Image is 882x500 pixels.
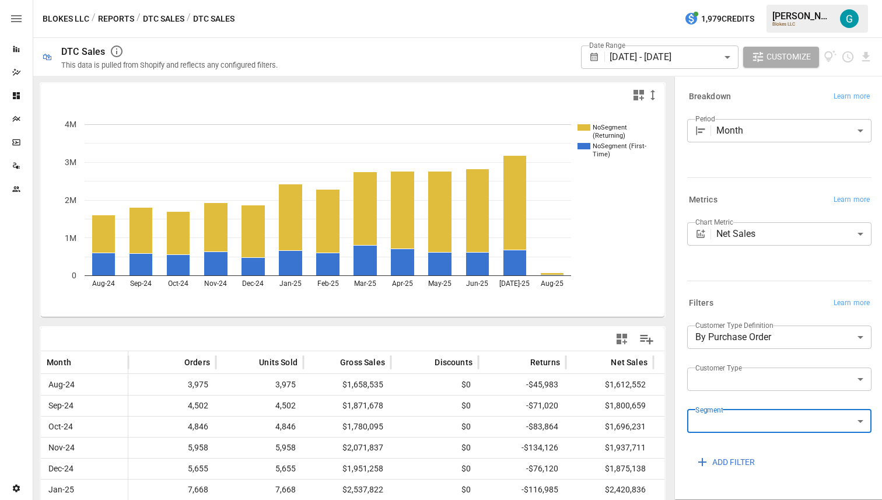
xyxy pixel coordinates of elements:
text: Aug-25 [541,279,563,288]
text: Jan-25 [279,279,302,288]
span: -$45,983 [524,375,560,395]
span: $1,800,659 [603,396,647,416]
button: ADD FILTER [687,452,763,473]
span: $0 [460,417,473,437]
span: Learn more [834,194,870,206]
span: -$76,120 [524,459,560,479]
div: DTC Sales [61,46,105,57]
div: By Purchase Order [687,326,871,349]
span: 1,979 Credits [701,12,754,26]
text: Nov-24 [204,279,227,288]
div: / [187,12,191,26]
span: 5,958 [274,438,297,458]
span: $1,871,678 [341,396,385,416]
button: Sort [417,354,433,370]
text: 2M [65,195,76,205]
button: Schedule report [841,50,855,64]
button: Sort [72,354,89,370]
span: $1,951,258 [341,459,385,479]
span: Jan-25 [47,480,76,500]
span: -$116,985 [520,480,560,500]
button: Sort [323,354,339,370]
span: $0 [460,459,473,479]
div: Month [716,119,871,142]
text: 0 [72,271,76,280]
label: Chart Metric [695,217,733,227]
label: Customer Type Definition [695,320,773,330]
button: Sort [593,354,610,370]
svg: A chart. [41,107,664,317]
span: 5,655 [274,459,297,479]
span: -$134,126 [520,438,560,458]
button: Sort [242,354,258,370]
button: Sort [167,354,183,370]
span: Learn more [834,91,870,103]
span: $1,937,711 [603,438,647,458]
text: Apr-25 [392,279,413,288]
text: Dec-24 [242,279,264,288]
span: $1,658,535 [341,375,385,395]
text: (Returning) [593,132,625,139]
span: $1,875,138 [603,459,647,479]
text: NoSegment [593,124,627,131]
span: Sep-24 [47,396,75,416]
text: Feb-25 [317,279,339,288]
div: Net Sales [716,222,871,246]
span: 4,502 [186,396,210,416]
button: Blokes LLC [43,12,89,26]
text: Jun-25 [466,279,488,288]
span: 3,975 [186,375,210,395]
text: Sep-24 [130,279,152,288]
span: 3,975 [274,375,297,395]
text: 3M [65,158,76,167]
text: Mar-25 [354,279,376,288]
span: Discounts [435,356,473,368]
div: / [92,12,96,26]
span: 4,846 [186,417,210,437]
label: Customer Type [695,363,742,373]
span: $0 [460,438,473,458]
div: This data is pulled from Shopify and reflects any configured filters. [61,61,278,69]
img: Gavin Acres [840,9,859,28]
span: 4,502 [274,396,297,416]
span: Net Sales [611,356,647,368]
div: / [136,12,141,26]
text: 4M [65,120,76,129]
span: $1,696,231 [603,417,647,437]
h6: Breakdown [689,90,731,103]
div: [DATE] - [DATE] [610,46,738,69]
span: $0 [460,396,473,416]
span: ADD FILTER [712,455,755,470]
span: $0 [460,480,473,500]
span: Learn more [834,298,870,309]
div: [PERSON_NAME] [772,11,833,22]
button: Sort [513,354,529,370]
button: Reports [98,12,134,26]
span: Nov-24 [47,438,76,458]
button: Manage Columns [633,326,660,352]
span: Month [47,356,71,368]
text: May-25 [428,279,452,288]
span: Dec-24 [47,459,75,479]
text: NoSegment (First- [593,142,646,150]
span: 7,668 [274,480,297,500]
span: 7,668 [186,480,210,500]
span: -$83,864 [524,417,560,437]
span: Aug-24 [47,375,76,395]
label: Segment [695,405,723,415]
button: 1,979Credits [680,8,759,30]
span: $1,612,552 [603,375,647,395]
text: 1M [65,233,76,243]
div: Blokes LLC [772,22,833,27]
span: $0 [460,375,473,395]
text: Oct-24 [168,279,188,288]
button: Download report [859,50,873,64]
text: Time) [593,151,610,158]
span: $1,780,095 [341,417,385,437]
text: [DATE]-25 [499,279,530,288]
text: Aug-24 [92,279,115,288]
button: View documentation [824,47,837,68]
span: 5,655 [186,459,210,479]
